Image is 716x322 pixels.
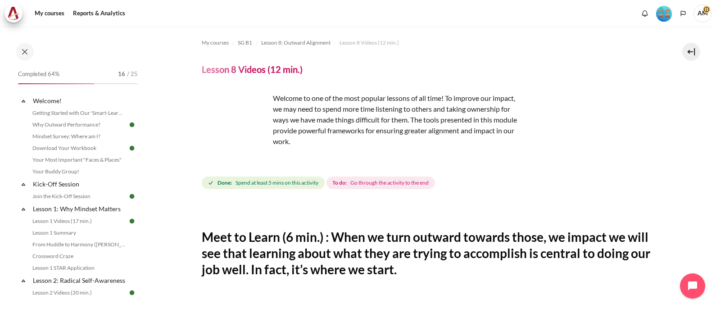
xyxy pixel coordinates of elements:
[18,70,59,79] span: Completed 64%
[118,70,125,79] span: 16
[19,180,28,189] span: Collapse
[30,216,128,227] a: Lesson 1 Videos (17 min.)
[70,5,128,23] a: Reports & Analytics
[30,154,128,165] a: Your Most Important "Faces & Places"
[656,6,672,22] img: Level #4
[202,175,437,191] div: Completion requirements for Lesson 8 Videos (12 min.)
[128,192,136,200] img: Done
[261,39,331,47] span: Lesson 8: Outward Alignment
[19,276,28,285] span: Collapse
[238,39,252,47] span: SG B1
[340,37,399,48] a: Lesson 8 Videos (12 min.)
[693,5,711,23] span: AM
[30,119,128,130] a: Why Outward Performance?
[7,7,20,20] img: Architeck
[32,274,128,286] a: Lesson 2: Radical Self-Awareness
[202,36,652,50] nav: Navigation bar
[32,5,68,23] a: My courses
[350,179,429,187] span: Go through the activity to the end
[30,131,128,142] a: Mindset Survey: Where am I?
[5,5,27,23] a: Architeck Architeck
[18,83,95,84] div: 64%
[30,263,128,273] a: Lesson 1 STAR Application
[261,37,331,48] a: Lesson 8: Outward Alignment
[676,7,690,20] button: Languages
[19,96,28,105] span: Collapse
[202,229,652,278] h2: Meet to Learn (6 min.) : When we turn outward towards those, we impact we will see that learning ...
[128,121,136,129] img: Done
[30,108,128,118] a: Getting Started with Our 'Smart-Learning' Platform
[127,70,138,79] span: / 25
[656,5,672,22] div: Level #4
[202,63,303,75] h4: Lesson 8 Videos (12 min.)
[30,251,128,262] a: Crossword Craze
[236,179,318,187] span: Spend at least 5 mins on this activity
[693,5,711,23] a: User menu
[30,143,128,154] a: Download Your Workbook
[340,39,399,47] span: Lesson 8 Videos (12 min.)
[238,37,252,48] a: SG B1
[218,179,232,187] strong: Done:
[32,95,128,107] a: Welcome!
[202,39,229,47] span: My courses
[653,5,675,22] a: Level #4
[32,203,128,215] a: Lesson 1: Why Mindset Matters
[30,191,128,202] a: Join the Kick-Off Session
[30,227,128,238] a: Lesson 1 Summary
[332,179,347,187] strong: To do:
[128,217,136,225] img: Done
[30,287,128,298] a: Lesson 2 Videos (20 min.)
[19,204,28,213] span: Collapse
[638,7,652,20] div: Show notification window with no new notifications
[202,93,517,147] p: Welcome to one of the most popular lessons of all time! To improve our impact, we may need to spe...
[202,93,269,160] img: dfg
[30,239,128,250] a: From Huddle to Harmony ([PERSON_NAME]'s Story)
[128,289,136,297] img: Done
[30,166,128,177] a: Your Buddy Group!
[32,178,128,190] a: Kick-Off Session
[128,144,136,152] img: Done
[202,37,229,48] a: My courses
